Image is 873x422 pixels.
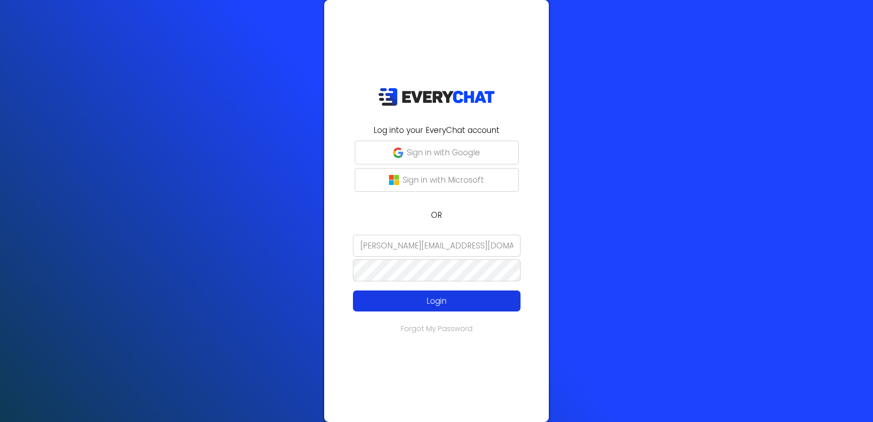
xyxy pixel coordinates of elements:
[353,290,521,311] button: Login
[393,148,403,158] img: google-g.png
[355,141,519,164] button: Sign in with Google
[389,175,399,185] img: microsoft-logo.png
[330,209,543,221] p: OR
[407,147,480,158] p: Sign in with Google
[370,295,504,307] p: Login
[330,124,543,136] h2: Log into your EveryChat account
[353,235,521,257] input: Email
[355,168,519,192] button: Sign in with Microsoft
[403,174,484,186] p: Sign in with Microsoft
[378,88,495,106] img: EveryChat_logo_dark.png
[401,323,473,334] a: Forgot My Password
